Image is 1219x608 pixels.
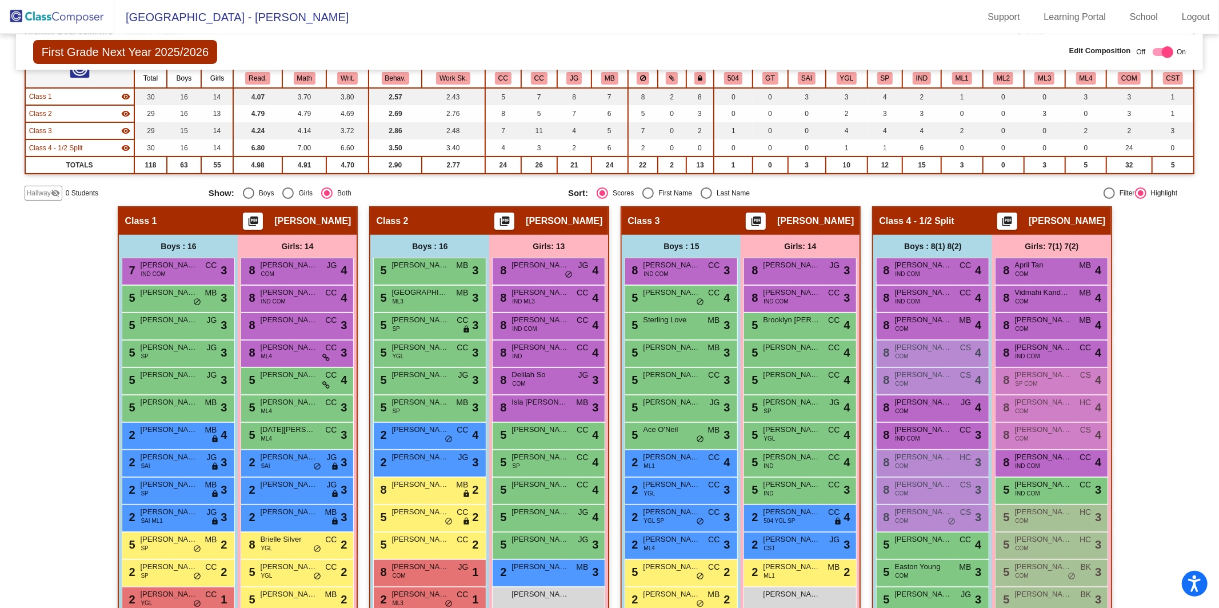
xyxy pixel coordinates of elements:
td: 10 [826,157,868,174]
td: 2 [628,139,658,157]
button: ML3 [1034,72,1054,85]
td: 5 [1152,157,1194,174]
td: 24 [1106,139,1152,157]
td: 6 [902,139,941,157]
span: 8 [629,264,638,277]
span: 4 [341,289,347,306]
td: 7 [557,105,591,122]
span: 5 [377,264,386,277]
span: CC [960,259,971,271]
button: SAI [798,72,816,85]
mat-icon: picture_as_pdf [1001,215,1014,231]
td: 15 [167,122,201,139]
td: 8 [628,88,658,105]
td: 0 [788,122,826,139]
td: 3.50 [369,139,422,157]
th: Speech [868,69,902,88]
span: [PERSON_NAME] [511,259,569,271]
span: Sort: [568,188,588,198]
span: CC [960,287,971,299]
span: [PERSON_NAME] [260,287,317,298]
span: Class 1 [125,215,157,227]
td: 3.72 [326,122,369,139]
td: 3 [788,157,826,174]
td: 1 [1152,88,1194,105]
td: 3.80 [326,88,369,105]
span: [PERSON_NAME] [1029,215,1105,227]
td: 3 [1106,88,1152,105]
td: 7 [591,88,628,105]
span: [PERSON_NAME] [526,215,602,227]
span: Class 2 [29,109,52,119]
td: 13 [201,105,233,122]
span: IND COM [895,270,920,278]
span: 8 [246,264,255,277]
th: CAST-- Collaborative Academic Success Team [1152,69,1194,88]
td: 14 [201,122,233,139]
span: JG [578,259,589,271]
td: 1 [941,88,982,105]
td: 7 [628,122,658,139]
td: 11 [521,122,557,139]
td: 4 [557,122,591,139]
td: 3 [941,157,982,174]
div: Both [333,188,351,198]
td: Christina Garden - No Class Name [25,139,134,157]
td: 0 [714,105,752,122]
button: Read. [245,72,270,85]
td: 29 [134,122,167,139]
td: Barbara Kimball - No Class Name [25,88,134,105]
span: April Tan [1014,259,1072,271]
td: 3 [868,105,902,122]
td: 6.60 [326,139,369,157]
td: 0 [788,105,826,122]
th: Gifted and Talented [753,69,788,88]
button: Print Students Details [746,213,766,230]
td: 6 [591,105,628,122]
td: 2.69 [369,105,422,122]
span: COM [261,270,274,278]
th: 504 Plan [714,69,752,88]
td: 6.80 [233,139,282,157]
td: 0 [1152,139,1194,157]
td: 8 [485,105,521,122]
span: 3 [221,289,227,306]
span: [PERSON_NAME] [140,287,197,298]
th: Carol Castellanos [485,69,521,88]
td: 16 [167,139,201,157]
span: 3 [221,262,227,279]
mat-icon: visibility [121,143,130,153]
span: Class 4 - 1/2 Split [29,143,83,153]
button: YGL [837,72,857,85]
th: Keep with students [658,69,686,88]
td: 16 [167,88,201,105]
span: 4 [1095,262,1101,279]
span: CC [325,287,337,299]
span: CC [708,287,720,299]
span: [PERSON_NAME] [643,287,700,298]
td: 30 [134,139,167,157]
td: 2 [658,88,686,105]
td: Cynthia Schaffer - No Class Name [25,122,134,139]
td: 4.07 [233,88,282,105]
button: CC [531,72,547,85]
mat-icon: visibility_off [51,189,60,198]
td: 7 [485,122,521,139]
th: Jacqueline Gleason [557,69,591,88]
td: 3 [1106,105,1152,122]
td: 0 [714,88,752,105]
span: 8 [880,264,889,277]
div: Girls [294,188,313,198]
div: Last Name [712,188,750,198]
mat-icon: visibility [121,109,130,118]
button: Behav. [382,72,409,85]
button: Print Students Details [494,213,514,230]
mat-icon: picture_as_pdf [749,215,763,231]
span: Class 1 [29,91,52,102]
td: 21 [557,157,591,174]
mat-icon: picture_as_pdf [498,215,511,231]
span: Hallway [27,188,51,198]
span: JG [327,259,337,271]
td: 0 [753,157,788,174]
span: CC [577,287,588,299]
